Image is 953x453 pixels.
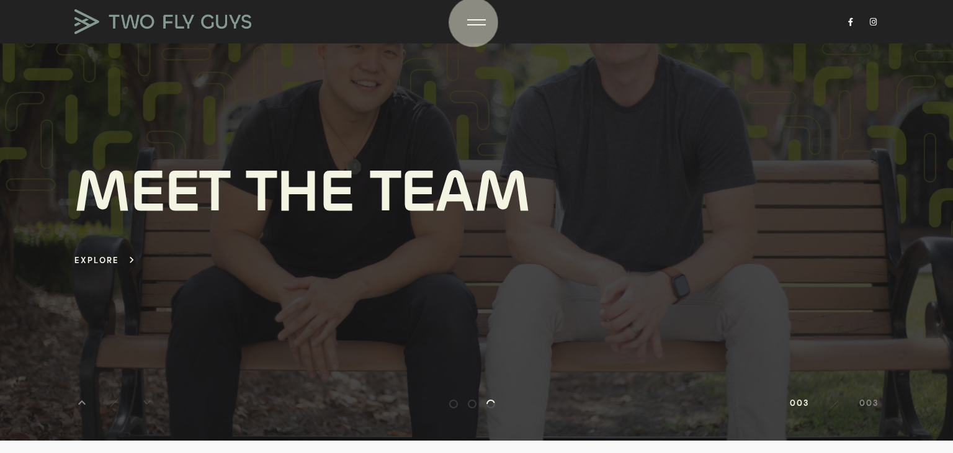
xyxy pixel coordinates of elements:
[200,160,230,223] div: T
[165,160,200,223] div: E
[370,160,401,223] div: T
[74,395,89,410] i: keyboard_arrow_up
[74,253,138,267] a: Explore keyboard_arrow_right
[74,160,530,251] a: MEET THE TEAM
[486,400,495,408] div: Go to slide 3
[436,160,475,223] div: A
[468,400,476,408] div: Go to slide 2
[125,254,138,266] div: keyboard_arrow_right
[320,160,354,223] div: E
[475,160,530,223] div: M
[246,160,277,223] div: T
[449,400,458,408] div: Go to slide 1
[74,9,261,34] a: TWO FLY GUYS MEDIA TWO FLY GUYS MEDIA
[74,253,119,267] div: Explore
[74,160,130,223] div: M
[140,395,154,410] i: keyboard_arrow_down
[74,395,89,410] div: Previous slide
[277,160,320,223] div: H
[130,160,165,223] div: E
[140,395,154,410] div: Next slide
[401,160,436,223] div: E
[74,9,251,34] img: TWO FLY GUYS MEDIA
